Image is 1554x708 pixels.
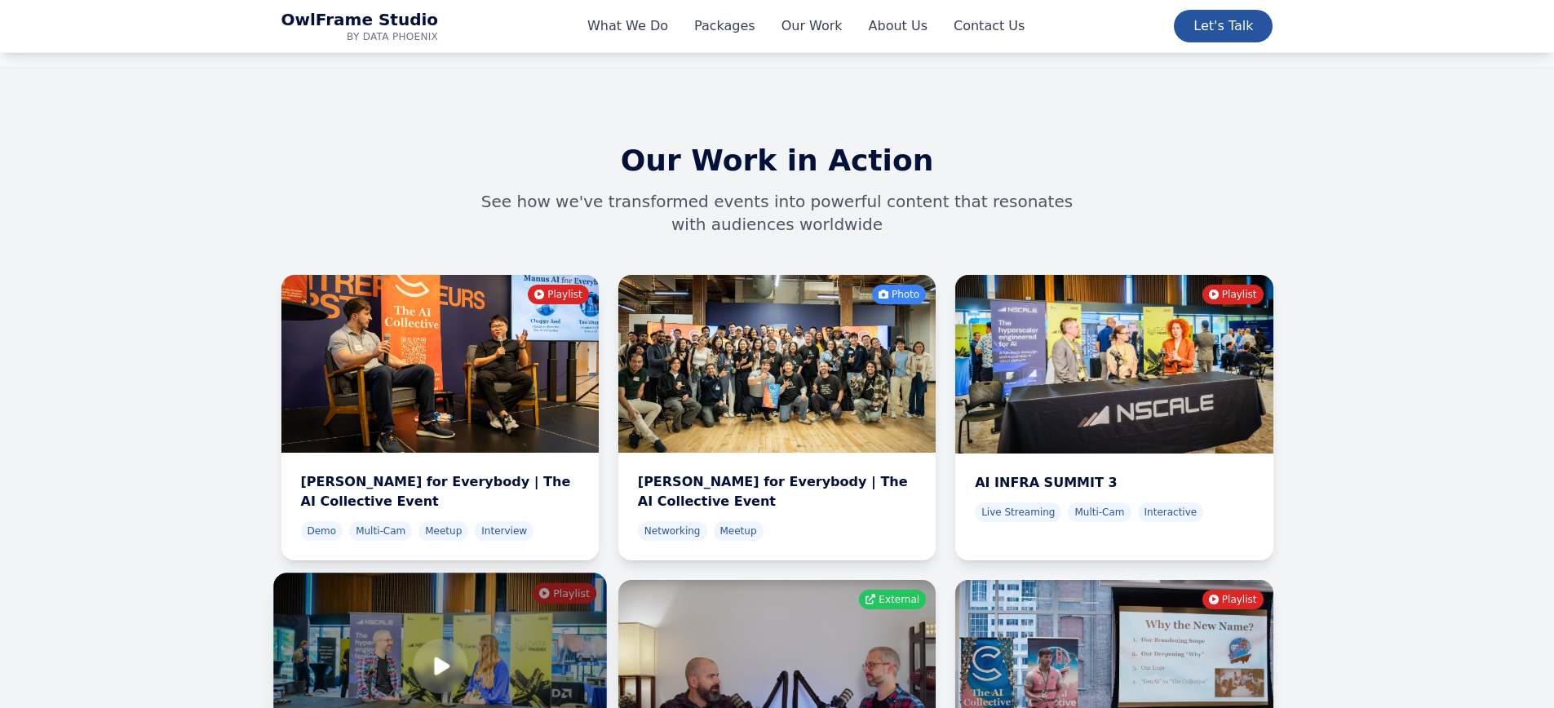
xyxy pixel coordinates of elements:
[281,30,439,43] span: by Data Phoenix
[301,472,579,511] h4: [PERSON_NAME] for Everybody | ​The AI Collective Event
[587,16,668,36] a: What We Do
[954,16,1025,36] a: Contact Us
[781,16,843,36] a: Our Work
[281,10,439,43] a: OwlFrame Studio Home
[464,190,1091,236] p: See how we've transformed events into powerful content that resonates with audiences worldwide
[1174,10,1273,42] a: Let's Talk
[1068,502,1131,522] span: Multi-Cam
[694,16,755,36] a: Packages
[975,502,1061,522] span: Live Streaming
[638,521,707,541] span: Networking
[638,472,916,511] h4: [PERSON_NAME] for Everybody | ​The AI Collective Event
[281,144,1273,177] h2: Our Work in Action
[475,521,533,541] span: Interview
[301,521,343,541] span: Demo
[714,521,764,541] span: Meetup
[1138,502,1204,522] span: Interactive
[975,473,1253,493] h4: AI INFRA SUMMIT 3
[349,521,412,541] span: Multi-Cam
[281,10,439,30] span: OwlFrame Studio
[418,521,468,541] span: Meetup
[869,16,928,36] a: About Us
